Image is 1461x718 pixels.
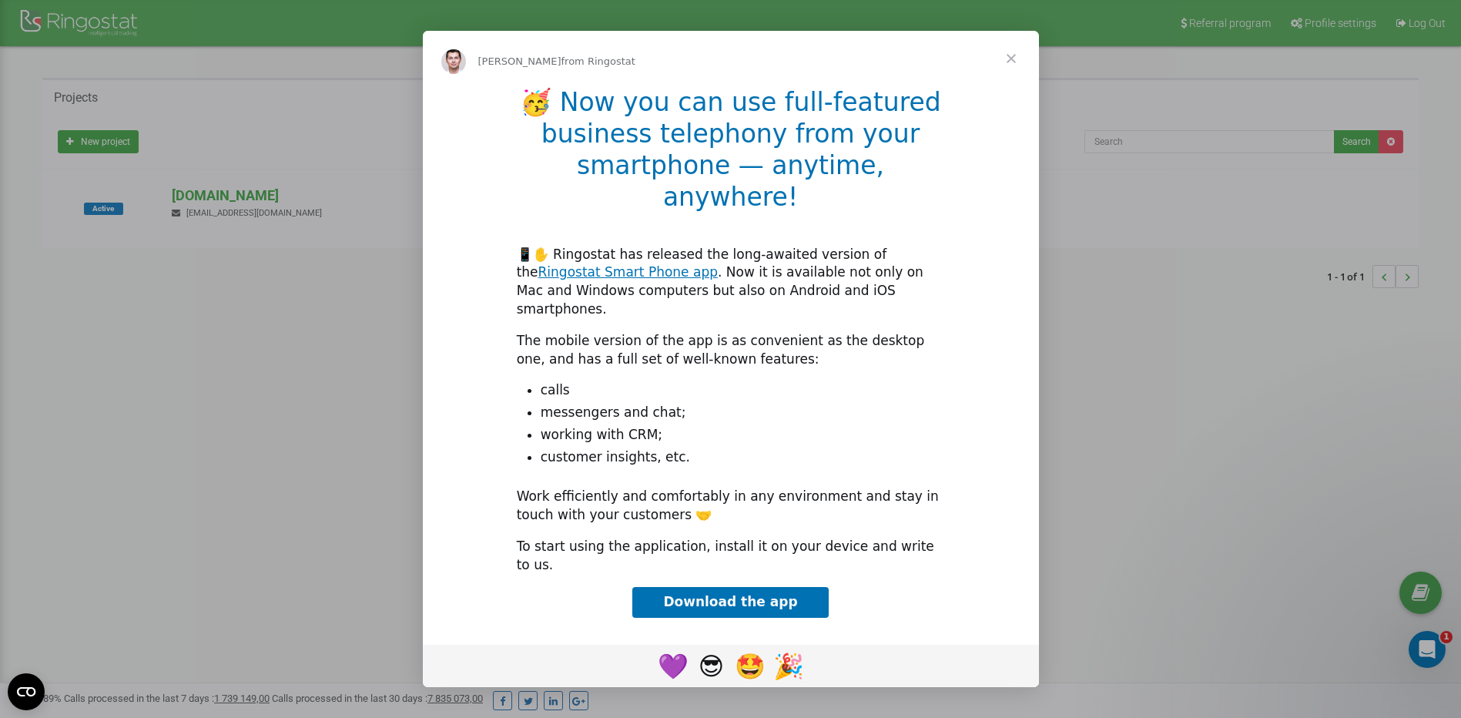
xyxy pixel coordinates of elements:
span: tada reaction [769,647,808,684]
img: Profile image for Eugene [441,49,466,74]
div: To start using the application, install it on your device and write to us. [517,538,945,575]
span: from Ringostat [561,55,635,67]
span: purple heart reaction [654,647,692,684]
button: Open CMP widget [8,673,45,710]
div: 📱✋ Ringostat has released the long-awaited version of the . Now it is available not only on Mac a... [517,246,945,319]
span: star struck reaction [731,647,769,684]
a: Ringostat Smart Phone app [538,264,718,280]
span: 🎉 [773,652,804,681]
span: Close [983,31,1039,86]
div: Work efficiently and comfortably in any environment and stay in touch with your customers 🤝 [517,488,945,525]
a: Download the app [632,587,828,618]
li: messengers and chat; [541,404,945,422]
span: [PERSON_NAME] [478,55,561,67]
li: calls [541,381,945,400]
span: face with sunglasses reaction [692,647,731,684]
span: 🤩 [735,652,766,681]
span: 😎 [699,652,724,681]
div: The mobile version of the app is as convenient as the desktop one, and has a full set of well-kno... [517,332,945,369]
h1: 🥳 Now you can use full-featured business telephony from your smartphone — anytime, anywhere! [517,87,945,223]
li: working with CRM; [541,426,945,445]
span: 💜 [658,652,689,681]
li: customer insights, etc. [541,448,945,467]
span: Download the app [663,594,797,609]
